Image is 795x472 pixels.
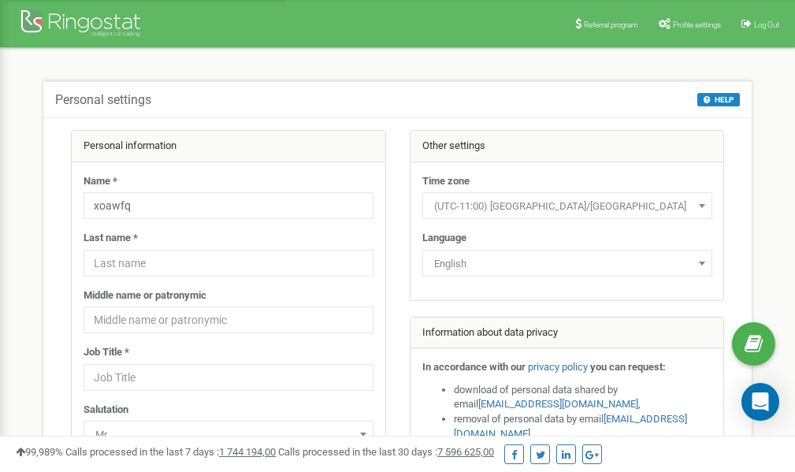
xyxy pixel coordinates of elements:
input: Name [84,192,373,219]
span: (UTC-11:00) Pacific/Midway [422,192,712,219]
div: Personal information [72,131,385,162]
li: download of personal data shared by email , [454,383,712,412]
strong: you can request: [590,361,666,373]
span: Calls processed in the last 7 days : [65,446,276,458]
label: Time zone [422,174,470,189]
span: (UTC-11:00) Pacific/Midway [428,195,707,217]
u: 7 596 625,00 [437,446,494,458]
span: Profile settings [673,20,721,29]
input: Middle name or patronymic [84,307,373,333]
label: Language [422,231,466,246]
span: Mr. [84,421,373,448]
a: [EMAIL_ADDRESS][DOMAIN_NAME] [478,398,638,410]
label: Name * [84,174,117,189]
h5: Personal settings [55,93,151,107]
span: 99,989% [16,446,63,458]
label: Last name * [84,231,138,246]
span: English [422,250,712,277]
u: 1 744 194,00 [219,446,276,458]
a: privacy policy [528,361,588,373]
li: removal of personal data by email , [454,412,712,441]
div: Other settings [411,131,724,162]
label: Middle name or patronymic [84,288,206,303]
label: Salutation [84,403,128,418]
span: Mr. [89,424,368,446]
input: Last name [84,250,373,277]
span: Referral program [584,20,638,29]
div: Open Intercom Messenger [741,383,779,421]
span: Calls processed in the last 30 days : [278,446,494,458]
button: HELP [697,93,740,106]
div: Information about data privacy [411,318,724,349]
strong: In accordance with our [422,361,526,373]
span: English [428,253,707,275]
label: Job Title * [84,345,129,360]
span: Log Out [754,20,779,29]
input: Job Title [84,364,373,391]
